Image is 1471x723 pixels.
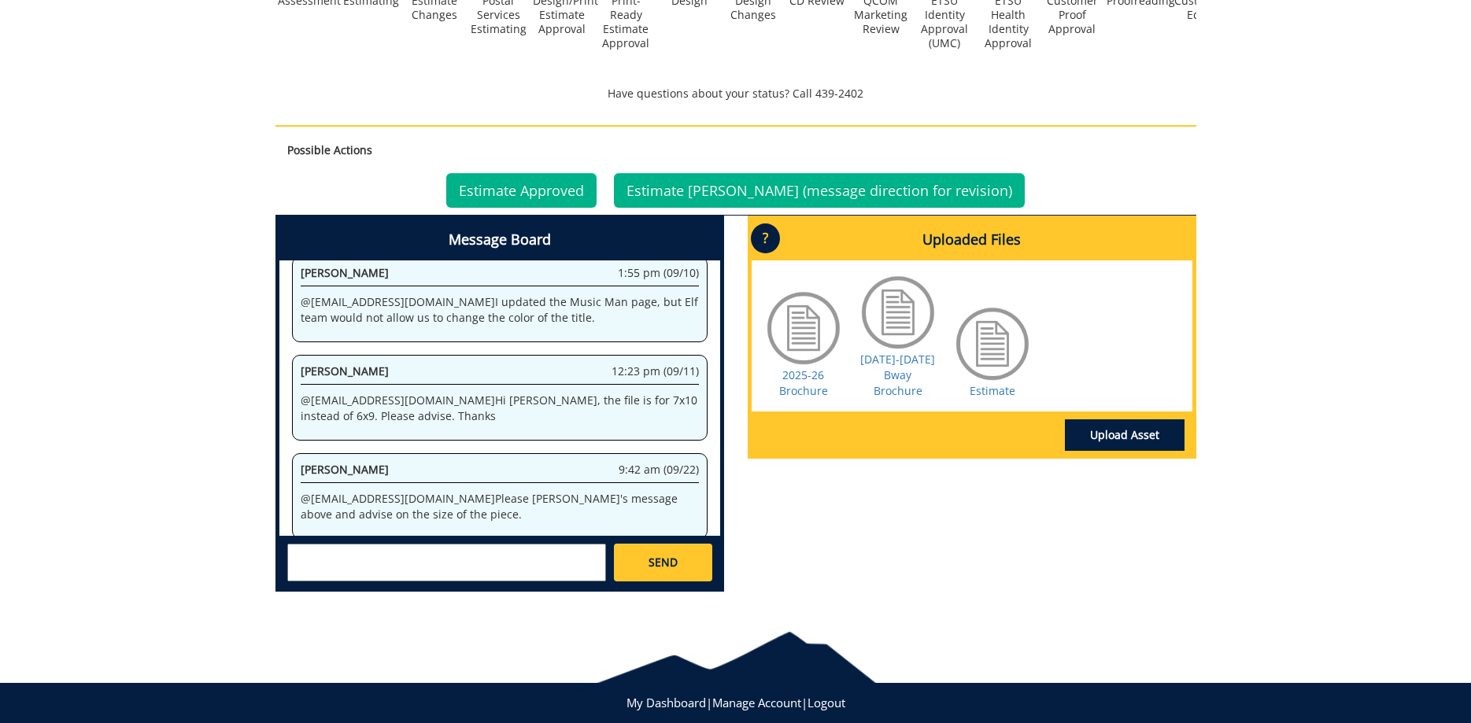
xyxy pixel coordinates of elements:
[619,462,699,478] span: 9:42 am (09/22)
[301,294,699,326] p: @ [EMAIL_ADDRESS][DOMAIN_NAME] I updated the Music Man page, but Elf team would not allow us to c...
[301,363,389,378] span: [PERSON_NAME]
[626,695,706,710] a: My Dashboard
[287,544,606,581] textarea: messageToSend
[275,86,1196,101] p: Have questions about your status? Call 439-2402
[860,352,935,398] a: [DATE]-[DATE] Bway Brochure
[301,462,389,477] span: [PERSON_NAME]
[446,173,597,208] a: Estimate Approved
[618,265,699,281] span: 1:55 pm (09/10)
[287,142,372,157] strong: Possible Actions
[779,367,828,398] a: 2025-26 Brochure
[301,491,699,522] p: @ [EMAIL_ADDRESS][DOMAIN_NAME] Please [PERSON_NAME]'s message above and advise on the size of the...
[752,219,1192,260] h4: Uploaded Files
[279,219,720,260] h4: Message Board
[612,363,699,379] span: 12:23 pm (09/11)
[301,265,389,280] span: [PERSON_NAME]
[301,393,699,424] p: @ [EMAIL_ADDRESS][DOMAIN_NAME] Hi [PERSON_NAME], the file is for 7x10 instead of 6x9. Please advi...
[614,544,711,581] a: SEND
[1065,419,1185,451] a: Upload Asset
[712,695,801,710] a: Manage Account
[614,173,1025,208] a: Estimate [PERSON_NAME] (message direction for revision)
[649,555,678,570] span: SEND
[808,695,845,710] a: Logout
[751,223,780,253] p: ?
[970,383,1015,398] a: Estimate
